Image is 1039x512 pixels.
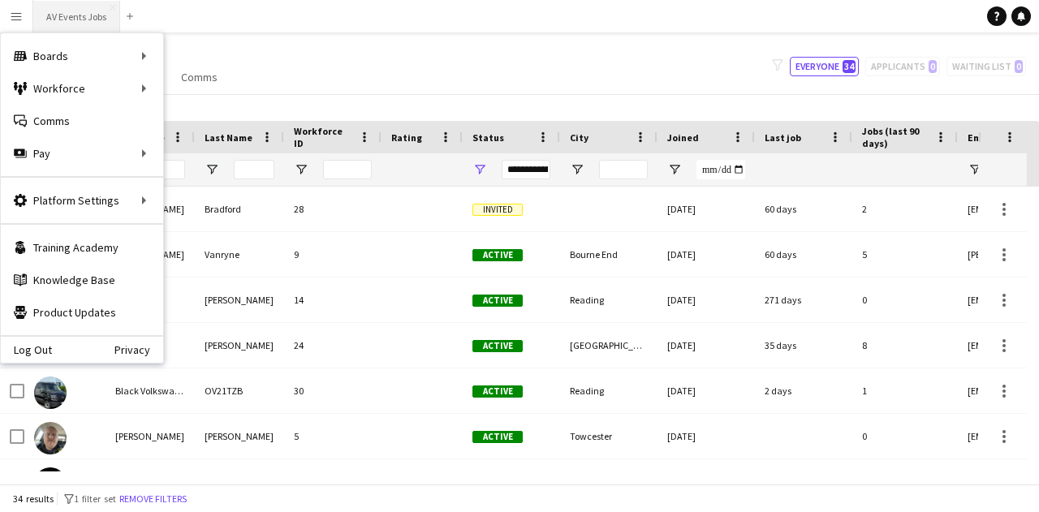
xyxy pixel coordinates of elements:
div: OV21TZB [195,368,284,413]
div: 8 [852,323,958,368]
div: 60 days [755,232,852,277]
span: Joined [667,131,699,144]
img: Black Volkswagen OV21TZB [34,376,67,409]
span: Last Name [205,131,252,144]
span: 34 [843,60,856,73]
div: [DATE] [657,187,755,231]
div: [DATE] [657,414,755,458]
span: Jobs (last 90 days) [862,125,929,149]
input: Last Name Filter Input [234,160,274,179]
div: 1 [852,368,958,413]
div: [PERSON_NAME] [195,459,284,504]
span: Status [472,131,504,144]
div: [DATE] [657,232,755,277]
div: 5 [852,232,958,277]
img: Charlie Meehan [34,467,67,500]
div: [PERSON_NAME] [106,414,195,458]
div: Reading [560,368,657,413]
input: Joined Filter Input [696,160,745,179]
a: Product Updates [1,296,163,329]
span: Rating [391,131,422,144]
span: Active [472,431,523,443]
div: [DATE] [657,323,755,368]
div: [GEOGRAPHIC_DATA] [560,459,657,504]
div: Workforce [1,72,163,105]
div: Platform Settings [1,184,163,217]
span: Workforce ID [294,125,352,149]
div: Bradford [195,187,284,231]
span: Active [472,249,523,261]
div: 0 [852,414,958,458]
input: Workforce ID Filter Input [323,160,372,179]
button: Open Filter Menu [472,162,487,177]
span: Last job [765,131,801,144]
a: Comms [175,67,224,88]
div: [PERSON_NAME] [106,459,195,504]
span: Active [472,340,523,352]
div: [DATE] [657,459,755,504]
div: 9 [284,232,382,277]
div: [DATE] [657,278,755,322]
span: Active [472,385,523,398]
button: Open Filter Menu [667,162,682,177]
div: Towcester [560,414,657,458]
a: Privacy [114,343,163,356]
span: Comms [181,70,218,84]
div: 14 [284,278,382,322]
a: Training Academy [1,231,163,264]
button: AV Events Jobs [33,1,120,32]
div: [DATE] [657,368,755,413]
span: Invited [472,204,523,216]
button: Everyone34 [790,57,859,76]
button: Open Filter Menu [570,162,584,177]
button: Open Filter Menu [968,162,982,177]
div: 2 days [755,368,852,413]
div: [PERSON_NAME] [195,278,284,322]
button: Open Filter Menu [294,162,308,177]
span: City [570,131,588,144]
div: 0 [852,278,958,322]
a: Comms [1,105,163,137]
div: Boards [1,40,163,72]
div: [PERSON_NAME] [195,414,284,458]
button: Open Filter Menu [205,162,219,177]
div: 35 days [755,323,852,368]
div: Reading [560,278,657,322]
div: 24 [284,323,382,368]
div: [PERSON_NAME] [195,323,284,368]
div: Pay [1,137,163,170]
span: Email [968,131,994,144]
span: 1 filter set [74,493,116,505]
div: 26 [284,459,382,504]
div: 28 [284,187,382,231]
a: Knowledge Base [1,264,163,296]
div: [GEOGRAPHIC_DATA] [560,323,657,368]
div: 2 [852,187,958,231]
div: Black Volkswagen [106,368,195,413]
div: 30 [284,368,382,413]
a: Log Out [1,343,52,356]
div: 0 [852,459,958,504]
div: Vanryne [195,232,284,277]
input: City Filter Input [599,160,648,179]
button: Remove filters [116,490,190,508]
span: Active [472,295,523,307]
input: First Name Filter Input [144,160,185,179]
div: 271 days [755,278,852,322]
img: Brett Roberts [34,422,67,454]
div: Bourne End [560,232,657,277]
div: 60 days [755,187,852,231]
div: 5 [284,414,382,458]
